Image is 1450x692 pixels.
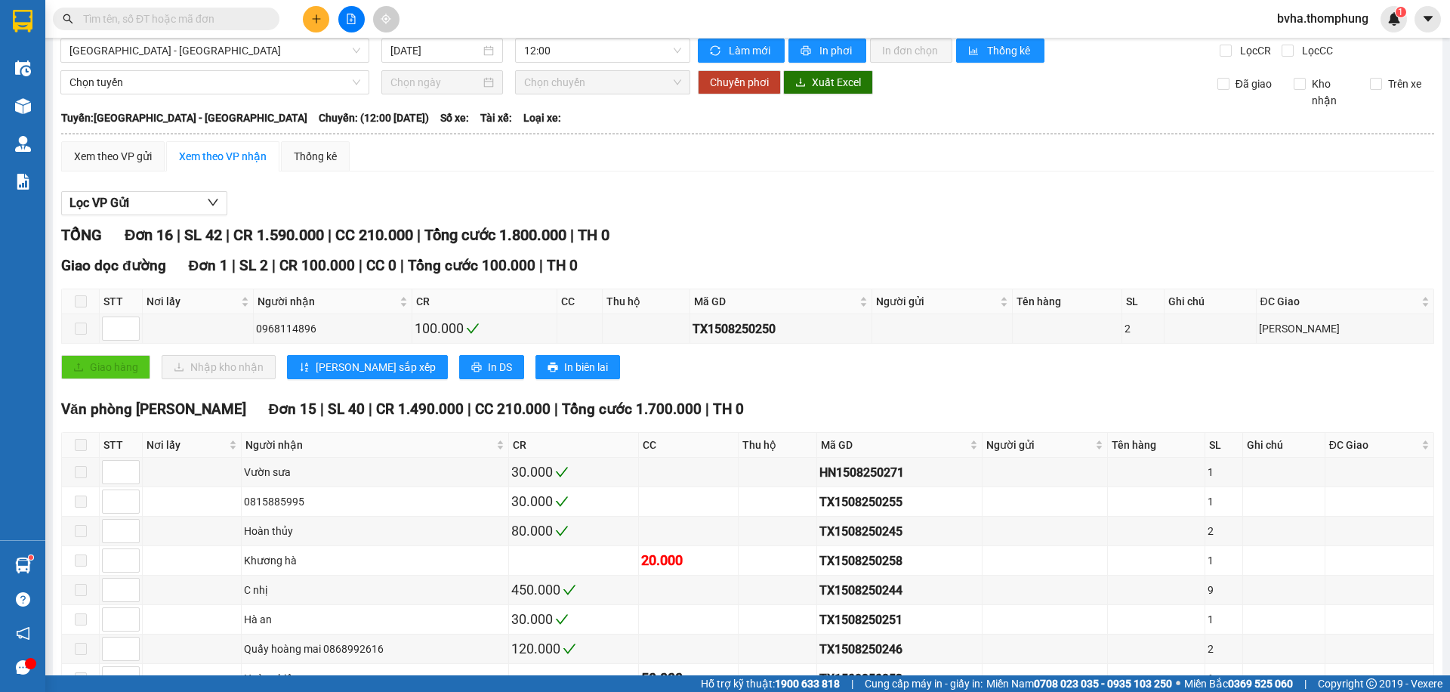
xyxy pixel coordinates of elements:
[244,523,506,539] div: Hoàn thủy
[15,558,31,573] img: warehouse-icon
[244,464,506,480] div: Vườn sưa
[1205,433,1243,458] th: SL
[61,400,246,418] span: Văn phòng [PERSON_NAME]
[13,10,32,32] img: logo-vxr
[1398,7,1403,17] span: 1
[320,400,324,418] span: |
[412,289,557,314] th: CR
[83,11,261,27] input: Tìm tên, số ĐT hoặc mã đơn
[819,522,980,541] div: TX1508250245
[739,433,816,458] th: Thu hộ
[390,42,480,59] input: 15/08/2025
[956,39,1044,63] button: bar-chartThống kê
[338,6,365,32] button: file-add
[555,465,569,479] span: check
[15,98,31,114] img: warehouse-icon
[373,6,400,32] button: aim
[698,39,785,63] button: syncLàm mới
[1208,552,1240,569] div: 1
[61,191,227,215] button: Lọc VP Gửi
[523,110,561,126] span: Loại xe:
[821,437,967,453] span: Mã GD
[555,524,569,538] span: check
[524,71,681,94] span: Chọn chuyến
[319,110,429,126] span: Chuyến: (12:00 [DATE])
[1234,42,1273,59] span: Lọc CR
[69,71,360,94] span: Chọn tuyến
[729,42,773,59] span: Làm mới
[876,293,997,310] span: Người gửi
[299,362,310,374] span: sort-ascending
[189,257,229,274] span: Đơn 1
[535,355,620,379] button: printerIn biên lai
[1260,293,1418,310] span: ĐC Giao
[369,400,372,418] span: |
[488,359,512,375] span: In DS
[562,400,702,418] span: Tổng cước 1.700.000
[74,148,152,165] div: Xem theo VP gửi
[819,463,980,482] div: HN1508250271
[511,462,636,483] div: 30.000
[61,226,102,244] span: TỔNG
[316,359,436,375] span: [PERSON_NAME] sắp xếp
[366,257,396,274] span: CC 0
[244,611,506,628] div: Hà an
[184,226,222,244] span: SL 42
[1387,12,1401,26] img: icon-new-feature
[819,551,980,570] div: TX1508250258
[819,610,980,629] div: TX1508250251
[812,74,861,91] span: Xuất Excel
[705,400,709,418] span: |
[578,226,609,244] span: TH 0
[554,400,558,418] span: |
[424,226,566,244] span: Tổng cước 1.800.000
[801,45,813,57] span: printer
[147,293,238,310] span: Nơi lấy
[471,362,482,374] span: printer
[408,257,535,274] span: Tổng cước 100.000
[256,320,410,337] div: 0968114896
[524,39,681,62] span: 12:00
[162,355,276,379] button: downloadNhập kho nhận
[1415,6,1441,32] button: caret-down
[61,112,307,124] b: Tuyến: [GEOGRAPHIC_DATA] - [GEOGRAPHIC_DATA]
[539,257,543,274] span: |
[641,550,736,571] div: 20.000
[1296,42,1335,59] span: Lọc CC
[69,39,360,62] span: Hà Nội - Nghệ An
[783,70,873,94] button: downloadXuất Excel
[817,546,983,576] td: TX1508250258
[511,609,636,630] div: 30.000
[817,487,983,517] td: TX1508250255
[788,39,866,63] button: printerIn phơi
[381,14,391,24] span: aim
[400,257,404,274] span: |
[713,400,744,418] span: TH 0
[639,433,739,458] th: CC
[775,678,840,690] strong: 1900 633 818
[1366,678,1377,689] span: copyright
[570,226,574,244] span: |
[1208,670,1240,687] div: 1
[555,613,569,626] span: check
[359,257,362,274] span: |
[179,148,267,165] div: Xem theo VP nhận
[1208,582,1240,598] div: 9
[1013,289,1122,314] th: Tên hàng
[603,289,690,314] th: Thu hộ
[294,148,337,165] div: Thống kê
[817,458,983,487] td: HN1508250271
[258,293,397,310] span: Người nhận
[548,362,558,374] span: printer
[986,675,1172,692] span: Miền Nam
[694,293,857,310] span: Mã GD
[1306,76,1359,109] span: Kho nhận
[1165,289,1257,314] th: Ghi chú
[865,675,983,692] span: Cung cấp máy in - giấy in:
[177,226,180,244] span: |
[244,670,506,687] div: Hoàng hiệp
[100,289,143,314] th: STT
[376,400,464,418] span: CR 1.490.000
[701,675,840,692] span: Hỗ trợ kỹ thuật:
[1382,76,1427,92] span: Trên xe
